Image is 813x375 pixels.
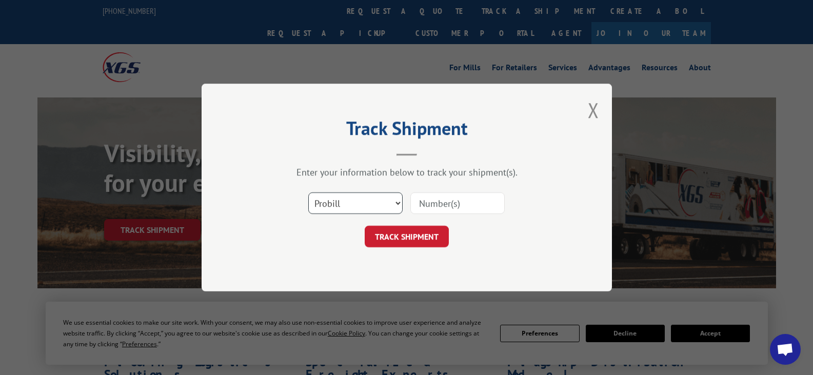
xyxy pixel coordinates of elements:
input: Number(s) [410,192,505,214]
div: Enter your information below to track your shipment(s). [253,166,561,178]
h2: Track Shipment [253,121,561,141]
button: TRACK SHIPMENT [365,226,449,247]
div: Open chat [770,334,801,365]
button: Close modal [588,96,599,124]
